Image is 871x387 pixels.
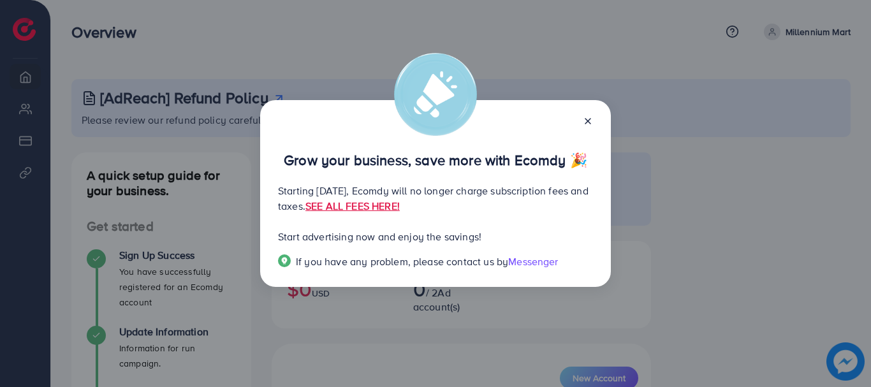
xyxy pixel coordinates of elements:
[305,199,400,213] a: SEE ALL FEES HERE!
[278,183,593,214] p: Starting [DATE], Ecomdy will no longer charge subscription fees and taxes.
[278,229,593,244] p: Start advertising now and enjoy the savings!
[296,254,508,268] span: If you have any problem, please contact us by
[394,53,477,136] img: alert
[278,254,291,267] img: Popup guide
[278,152,593,168] p: Grow your business, save more with Ecomdy 🎉
[508,254,558,268] span: Messenger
